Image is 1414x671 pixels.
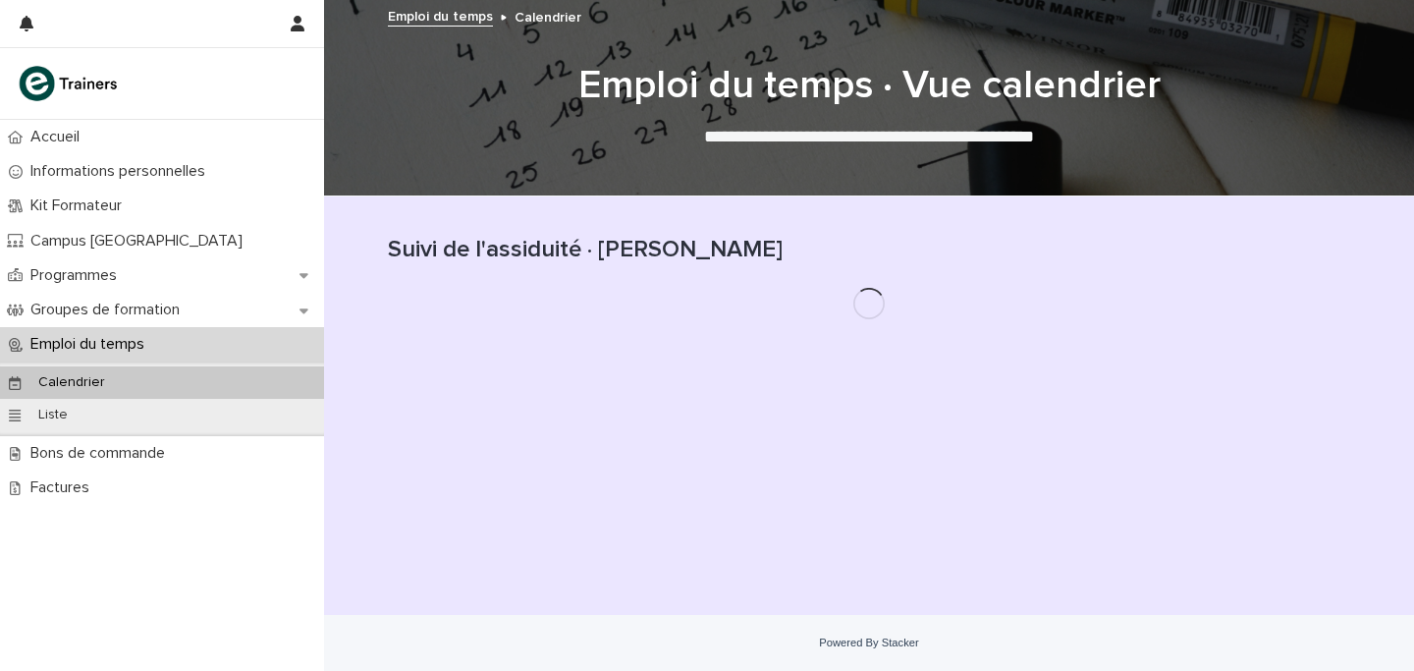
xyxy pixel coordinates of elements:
[23,478,105,497] p: Factures
[23,196,137,215] p: Kit Formateur
[819,637,918,648] a: Powered By Stacker
[23,232,258,251] p: Campus [GEOGRAPHIC_DATA]
[23,162,221,181] p: Informations personnelles
[23,407,83,423] p: Liste
[515,5,581,27] p: Calendrier
[23,266,133,285] p: Programmes
[23,374,121,391] p: Calendrier
[23,301,195,319] p: Groupes de formation
[388,4,493,27] a: Emploi du temps
[23,128,95,146] p: Accueil
[23,335,160,354] p: Emploi du temps
[16,64,124,103] img: K0CqGN7SDeD6s4JG8KQk
[388,62,1350,109] h1: Emploi du temps · Vue calendrier
[388,236,1350,264] h1: Suivi de l'assiduité · [PERSON_NAME]
[23,444,181,463] p: Bons de commande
